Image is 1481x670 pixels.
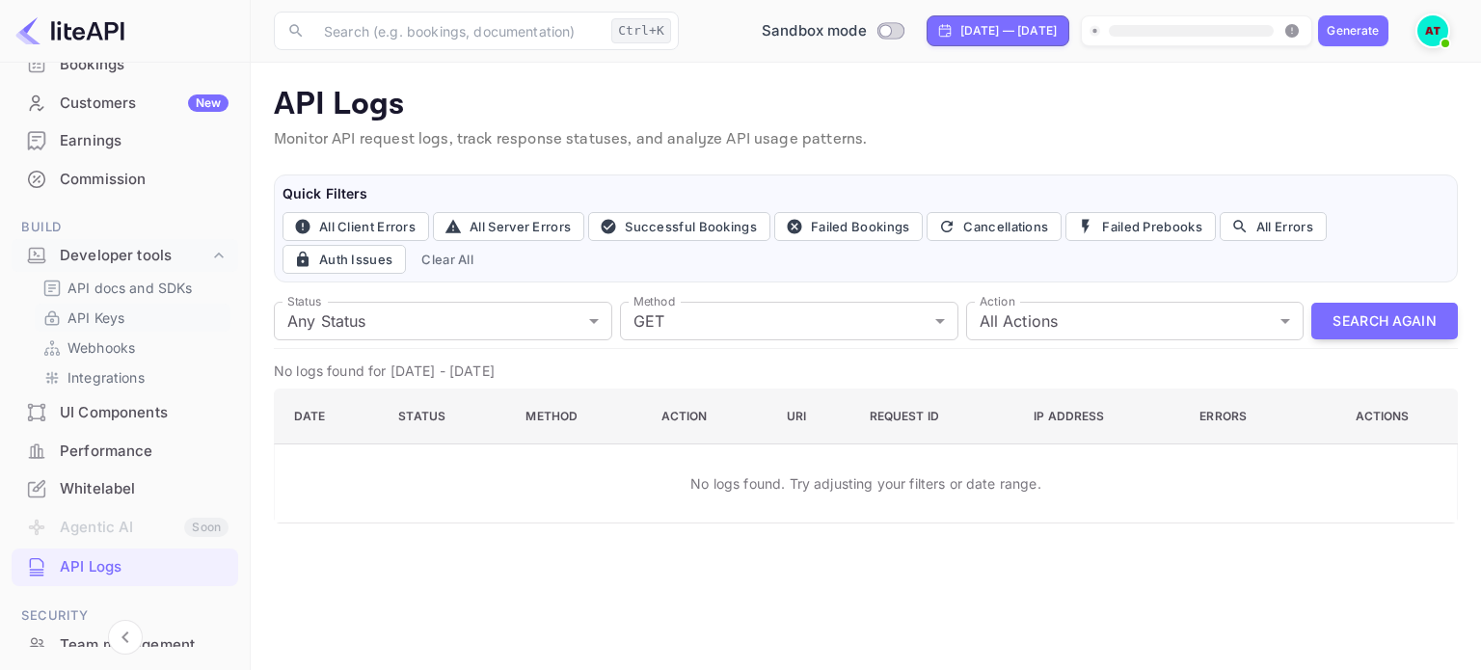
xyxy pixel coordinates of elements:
[287,293,321,309] label: Status
[283,212,429,241] button: All Client Errors
[12,239,238,273] div: Developer tools
[35,334,230,362] div: Webhooks
[960,22,1057,40] div: [DATE] — [DATE]
[35,304,230,332] div: API Keys
[294,458,1438,509] p: No logs found. Try adjusting your filters or date range.
[980,293,1015,309] label: Action
[60,556,229,578] div: API Logs
[60,169,229,191] div: Commission
[60,130,229,152] div: Earnings
[275,389,384,444] th: Date
[1327,22,1379,40] div: Generate
[12,433,238,469] a: Performance
[383,389,510,444] th: Status
[12,394,238,432] div: UI Components
[754,20,911,42] div: Switch to Production mode
[108,620,143,655] button: Collapse navigation
[12,605,238,627] span: Security
[67,367,145,388] p: Integrations
[42,308,223,328] a: API Keys
[414,245,481,274] button: Clear All
[1311,389,1457,444] th: Actions
[1090,19,1303,42] span: Create your website first
[60,441,229,463] div: Performance
[510,389,645,444] th: Method
[42,337,223,358] a: Webhooks
[60,634,229,657] div: Team management
[60,478,229,500] div: Whitelabel
[771,389,854,444] th: URI
[283,245,406,274] button: Auth Issues
[35,363,230,391] div: Integrations
[12,85,238,122] div: CustomersNew
[646,389,771,444] th: Action
[12,394,238,430] a: UI Components
[60,245,209,267] div: Developer tools
[274,302,612,340] div: Any Status
[12,161,238,197] a: Commission
[433,212,584,241] button: All Server Errors
[35,274,230,302] div: API docs and SDKs
[67,278,193,298] p: API docs and SDKs
[1184,389,1311,444] th: Errors
[12,46,238,84] div: Bookings
[1018,389,1184,444] th: IP Address
[274,361,1458,381] p: No logs found for [DATE] - [DATE]
[12,549,238,586] div: API Logs
[12,122,238,158] a: Earnings
[774,212,924,241] button: Failed Bookings
[188,94,229,112] div: New
[274,128,1458,151] p: Monitor API request logs, track response statuses, and analyze API usage patterns.
[12,46,238,82] a: Bookings
[312,12,604,50] input: Search (e.g. bookings, documentation)
[12,433,238,470] div: Performance
[12,85,238,121] a: CustomersNew
[633,293,675,309] label: Method
[67,308,124,328] p: API Keys
[1065,212,1216,241] button: Failed Prebooks
[15,15,124,46] img: LiteAPI logo
[12,217,238,238] span: Build
[620,302,958,340] div: GET
[588,212,770,241] button: Successful Bookings
[42,278,223,298] a: API docs and SDKs
[12,470,238,506] a: Whitelabel
[1311,303,1458,340] button: Search Again
[12,549,238,584] a: API Logs
[927,212,1062,241] button: Cancellations
[283,183,1449,204] h6: Quick Filters
[12,161,238,199] div: Commission
[67,337,135,358] p: Webhooks
[762,20,867,42] span: Sandbox mode
[60,93,229,115] div: Customers
[1220,212,1327,241] button: All Errors
[966,302,1305,340] div: All Actions
[1417,15,1448,46] img: Alexis Tomfaya
[42,367,223,388] a: Integrations
[12,627,238,662] a: Team management
[927,15,1069,46] div: Click to change the date range period
[274,86,1458,124] p: API Logs
[12,470,238,508] div: Whitelabel
[60,402,229,424] div: UI Components
[611,18,671,43] div: Ctrl+K
[12,122,238,160] div: Earnings
[854,389,1019,444] th: Request ID
[60,54,229,76] div: Bookings
[12,627,238,664] div: Team management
